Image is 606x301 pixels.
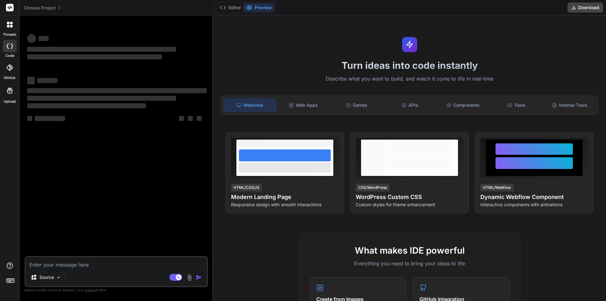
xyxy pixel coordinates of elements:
span: ‌ [27,88,207,93]
span: ‌ [35,116,65,121]
div: Web Apps [277,99,330,112]
span: ‌ [37,78,57,83]
p: Source [39,274,54,280]
button: Download [567,3,603,13]
p: Always double-check its answers. Your in Bind [25,287,208,293]
label: threads [3,32,16,37]
span: privacy [85,288,96,292]
div: Websites [223,99,276,112]
span: Choose Project [24,5,62,11]
div: CSS/WordPress [356,184,389,191]
span: ‌ [27,34,36,43]
div: Components [437,99,489,112]
span: ‌ [27,103,146,108]
div: Tools [490,99,543,112]
h4: WordPress Custom CSS [356,193,463,202]
span: ‌ [188,116,193,121]
span: ‌ [197,116,202,121]
img: icon [196,274,202,280]
p: Custom styles for theme enhancement [356,202,463,208]
h1: Turn ideas into code instantly [217,60,602,71]
button: Preview [243,3,274,12]
p: Responsive design with smooth interactions [231,202,339,208]
label: code [5,53,14,58]
span: ‌ [179,116,184,121]
button: Editor [217,3,243,12]
div: HTML/CSS/JS [231,184,262,191]
h4: Modern Landing Page [231,193,339,202]
p: Everything you need to bring your ideas to life [310,260,510,267]
p: Interactive components with animations [480,202,588,208]
span: ‌ [27,77,35,84]
p: Describe what you want to build, and watch it come to life in real-time [217,75,602,83]
h2: What makes IDE powerful [310,244,510,257]
span: ‌ [27,116,32,121]
h4: Dynamic Webflow Component [480,193,588,202]
div: APIs [384,99,436,112]
div: Games [331,99,383,112]
label: GitHub [4,75,15,81]
span: ‌ [39,36,49,41]
img: attachment [186,274,193,281]
div: Internal Tools [544,99,596,112]
img: Pick Models [56,275,61,280]
span: ‌ [27,96,176,101]
label: Upload [4,99,16,104]
span: ‌ [27,54,162,59]
div: HTML/Webflow [480,184,514,191]
span: ‌ [27,47,176,52]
